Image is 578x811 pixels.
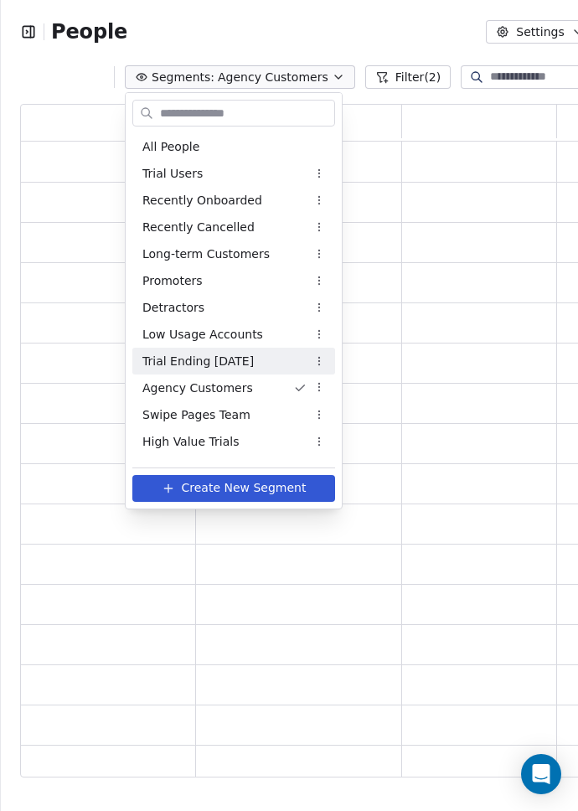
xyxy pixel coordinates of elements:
[142,433,239,451] span: High Value Trials
[142,406,250,424] span: Swipe Pages Team
[142,353,254,370] span: Trial Ending [DATE]
[142,245,270,263] span: Long-term Customers
[142,380,253,397] span: Agency Customers
[132,475,335,502] button: Create New Segment
[142,272,203,290] span: Promoters
[142,192,262,209] span: Recently Onboarded
[142,138,199,156] span: All People
[182,479,307,497] span: Create New Segment
[142,219,255,236] span: Recently Cancelled
[142,326,263,344] span: Low Usage Accounts
[142,460,235,478] span: Low Value Trials
[142,165,203,183] span: Trial Users
[142,299,204,317] span: Detractors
